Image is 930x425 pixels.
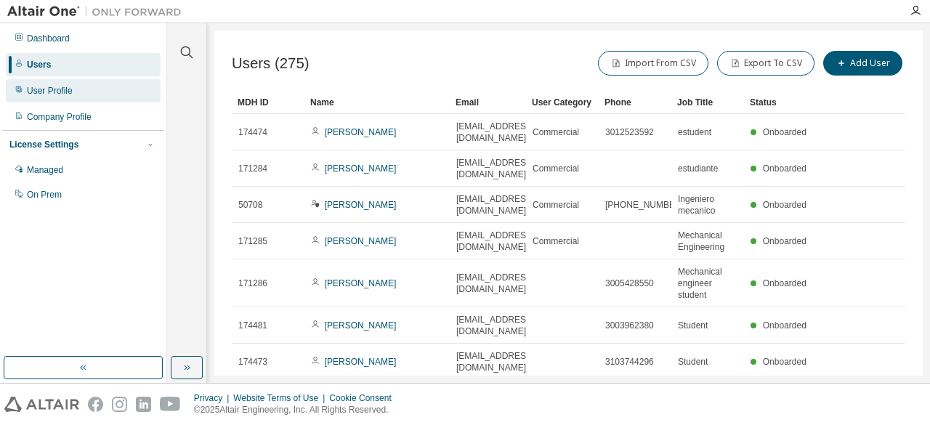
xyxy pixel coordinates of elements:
span: Mechanical Engineering [678,230,737,253]
span: Onboarded [763,357,806,367]
span: 171284 [238,163,267,174]
span: Ingeniero mecanico [678,193,737,216]
a: [PERSON_NAME] [325,236,397,246]
span: 174473 [238,356,267,368]
span: Commercial [533,199,579,211]
span: estudent [678,126,711,138]
span: Users (275) [232,55,310,72]
a: [PERSON_NAME] [325,127,397,137]
div: Users [27,59,51,70]
span: [PHONE_NUMBER] [605,199,684,211]
a: [PERSON_NAME] [325,320,397,331]
span: Onboarded [763,163,806,174]
span: Commercial [533,235,579,247]
div: Email [456,91,520,114]
div: Managed [27,164,63,176]
div: Dashboard [27,33,70,44]
a: [PERSON_NAME] [325,278,397,288]
span: Student [678,320,708,331]
div: Website Terms of Use [233,392,329,404]
a: [PERSON_NAME] [325,163,397,174]
span: Onboarded [763,200,806,210]
span: Onboarded [763,320,806,331]
span: [EMAIL_ADDRESS][DOMAIN_NAME] [456,230,534,253]
span: [EMAIL_ADDRESS][DOMAIN_NAME] [456,314,534,337]
span: 3005428550 [605,278,654,289]
span: 3003962380 [605,320,654,331]
span: 174481 [238,320,267,331]
button: Import From CSV [598,51,708,76]
div: User Profile [27,85,73,97]
span: [EMAIL_ADDRESS][DOMAIN_NAME] [456,157,534,180]
button: Export To CSV [717,51,814,76]
button: Add User [823,51,902,76]
span: Commercial [533,163,579,174]
span: Student [678,356,708,368]
span: 171285 [238,235,267,247]
span: [EMAIL_ADDRESS][DOMAIN_NAME] [456,272,534,295]
span: 174474 [238,126,267,138]
span: Commercial [533,126,579,138]
div: MDH ID [238,91,299,114]
img: linkedin.svg [136,397,151,412]
span: Onboarded [763,236,806,246]
div: Cookie Consent [329,392,400,404]
div: Company Profile [27,111,92,123]
span: [EMAIL_ADDRESS][DOMAIN_NAME] [456,121,534,144]
img: altair_logo.svg [4,397,79,412]
p: © 2025 Altair Engineering, Inc. All Rights Reserved. [194,404,400,416]
a: [PERSON_NAME] [325,200,397,210]
div: License Settings [9,139,78,150]
div: On Prem [27,189,62,201]
span: 50708 [238,199,262,211]
span: [EMAIL_ADDRESS][DOMAIN_NAME] [456,193,534,216]
span: Mechanical engineer student [678,266,737,301]
img: instagram.svg [112,397,127,412]
img: youtube.svg [160,397,181,412]
span: Onboarded [763,278,806,288]
span: 3012523592 [605,126,654,138]
div: Phone [604,91,666,114]
div: User Category [532,91,593,114]
span: 171286 [238,278,267,289]
div: Job Title [677,91,738,114]
img: Altair One [7,4,189,19]
span: [EMAIL_ADDRESS][DOMAIN_NAME] [456,350,534,373]
span: Onboarded [763,127,806,137]
div: Status [750,91,811,114]
span: 3103744296 [605,356,654,368]
a: [PERSON_NAME] [325,357,397,367]
div: Privacy [194,392,233,404]
div: Name [310,91,444,114]
span: estudiante [678,163,718,174]
img: facebook.svg [88,397,103,412]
